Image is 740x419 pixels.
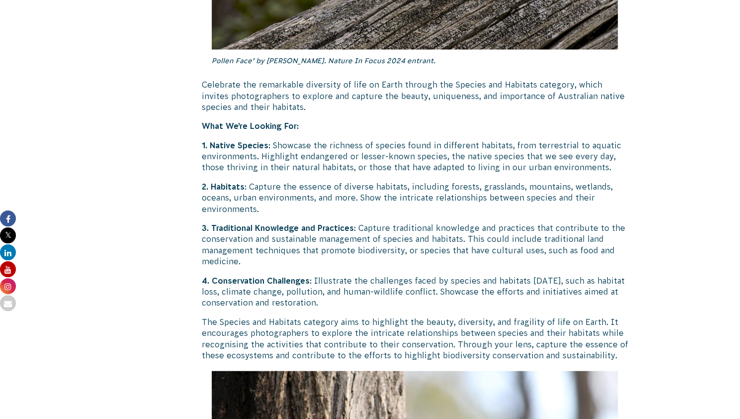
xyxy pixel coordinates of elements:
[212,56,435,64] em: Pollen Face’ by [PERSON_NAME]. Nature In Focus 2024 entrant.
[202,139,628,173] p: : Showcase the richness of species found in different habitats, from terrestrial to aquatic envir...
[202,223,354,232] strong: 3. Traditional Knowledge and Practices
[202,276,310,285] strong: 4. Conservation Challenges
[202,121,299,130] strong: What We’re Looking For:
[202,181,628,214] p: : Capture the essence of diverse habitats, including forests, grasslands, mountains, wetlands, oc...
[202,316,628,361] p: The Species and Habitats category aims to highlight the beauty, diversity, and fragility of life ...
[202,222,628,267] p: : Capture traditional knowledge and practices that contribute to the conservation and sustainable...
[202,79,628,112] p: Celebrate the remarkable diversity of life on Earth through the Species and Habitats category, wh...
[202,182,245,191] strong: 2. Habitats
[202,275,628,308] p: : Illustrate the challenges faced by species and habitats [DATE], such as habitat loss, climate c...
[202,140,268,149] strong: 1. Native Species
